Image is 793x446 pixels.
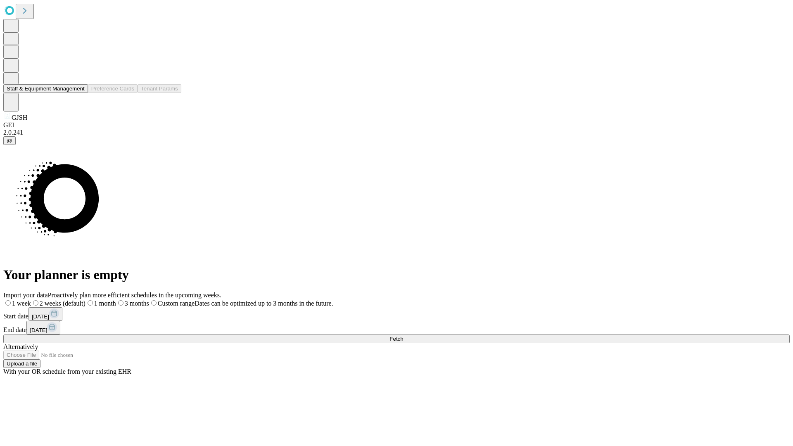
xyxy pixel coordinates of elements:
button: [DATE] [28,307,62,321]
button: [DATE] [26,321,60,334]
h1: Your planner is empty [3,267,790,282]
span: Custom range [158,300,195,307]
span: 1 week [12,300,31,307]
button: Preference Cards [88,84,138,93]
span: Proactively plan more efficient schedules in the upcoming weeks. [48,292,221,299]
div: End date [3,321,790,334]
input: 2 weeks (default) [33,300,38,306]
input: Custom rangeDates can be optimized up to 3 months in the future. [151,300,157,306]
button: @ [3,136,16,145]
span: [DATE] [32,313,49,320]
span: GJSH [12,114,27,121]
span: Import your data [3,292,48,299]
span: Dates can be optimized up to 3 months in the future. [195,300,333,307]
button: Upload a file [3,359,40,368]
span: Fetch [389,336,403,342]
button: Tenant Params [138,84,181,93]
span: 1 month [94,300,116,307]
span: 2 weeks (default) [40,300,85,307]
span: @ [7,138,12,144]
span: Alternatively [3,343,38,350]
div: GEI [3,121,790,129]
span: 3 months [125,300,149,307]
div: 2.0.241 [3,129,790,136]
input: 3 months [118,300,123,306]
button: Staff & Equipment Management [3,84,88,93]
span: [DATE] [30,327,47,333]
button: Fetch [3,334,790,343]
div: Start date [3,307,790,321]
input: 1 month [88,300,93,306]
input: 1 week [5,300,11,306]
span: With your OR schedule from your existing EHR [3,368,131,375]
